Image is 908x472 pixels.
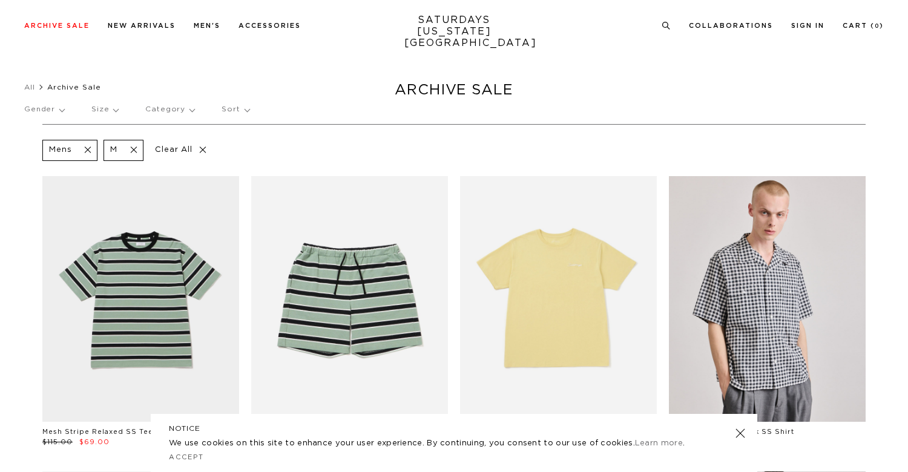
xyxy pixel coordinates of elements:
p: Category [145,96,194,123]
a: SATURDAYS[US_STATE][GEOGRAPHIC_DATA] [404,15,504,49]
a: Cart (0) [843,22,884,29]
p: M [110,145,117,156]
a: Men's [194,22,220,29]
a: Collaborations [689,22,773,29]
a: Accessories [239,22,301,29]
a: Sign In [791,22,824,29]
span: $115.00 [42,439,73,445]
p: Gender [24,96,64,123]
p: Clear All [150,140,212,161]
p: Sort [222,96,249,123]
a: Learn more [635,439,683,447]
a: Archive Sale [24,22,90,29]
p: We use cookies on this site to enhance your user experience. By continuing, you consent to our us... [169,438,696,450]
p: Mens [49,145,71,156]
span: $69.00 [79,439,110,445]
h5: NOTICE [169,423,739,434]
span: Archive Sale [47,84,101,91]
a: New Arrivals [108,22,176,29]
a: Mesh Stripe Relaxed SS Tee [42,428,153,435]
a: Accept [169,454,204,461]
a: All [24,84,35,91]
p: Size [91,96,118,123]
small: 0 [875,24,880,29]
